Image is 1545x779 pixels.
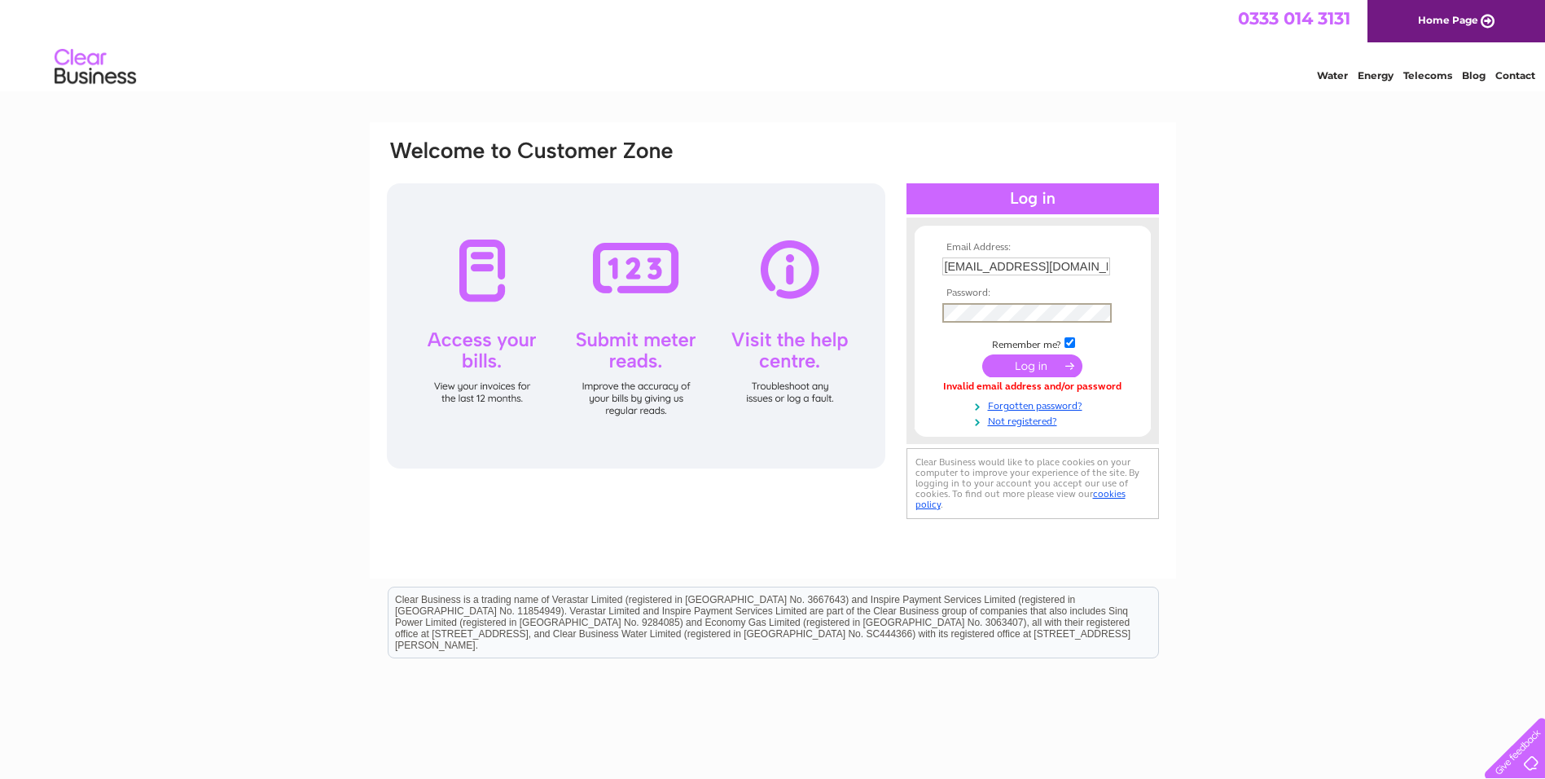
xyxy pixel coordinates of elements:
[1495,69,1535,81] a: Contact
[1358,69,1394,81] a: Energy
[938,288,1127,299] th: Password:
[915,488,1126,510] a: cookies policy
[1317,69,1348,81] a: Water
[938,335,1127,351] td: Remember me?
[942,412,1127,428] a: Not registered?
[942,397,1127,412] a: Forgotten password?
[906,448,1159,519] div: Clear Business would like to place cookies on your computer to improve your experience of the sit...
[388,9,1158,79] div: Clear Business is a trading name of Verastar Limited (registered in [GEOGRAPHIC_DATA] No. 3667643...
[1403,69,1452,81] a: Telecoms
[982,354,1082,377] input: Submit
[942,381,1123,393] div: Invalid email address and/or password
[54,42,137,92] img: logo.png
[938,242,1127,253] th: Email Address:
[1462,69,1486,81] a: Blog
[1238,8,1350,29] a: 0333 014 3131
